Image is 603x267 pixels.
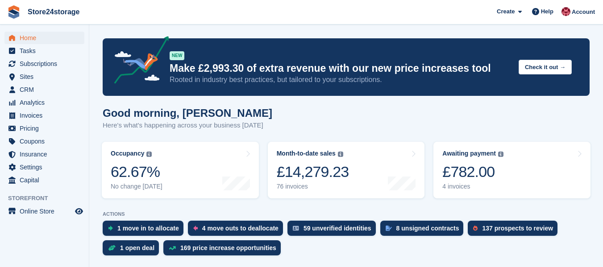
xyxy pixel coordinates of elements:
[111,183,162,190] div: No change [DATE]
[497,7,515,16] span: Create
[103,240,163,260] a: 1 open deal
[482,225,553,232] div: 137 prospects to review
[120,244,154,251] div: 1 open deal
[338,152,343,157] img: icon-info-grey-7440780725fd019a000dd9b08b2336e03edf1995a4989e88bcd33f0948082b44.svg
[103,221,188,240] a: 1 move in to allocate
[146,152,152,157] img: icon-info-grey-7440780725fd019a000dd9b08b2336e03edf1995a4989e88bcd33f0948082b44.svg
[169,246,176,250] img: price_increase_opportunities-93ffe204e8149a01c8c9dc8f82e8f89637d9d84a8eef4429ea346261dce0b2c0.svg
[108,245,116,251] img: deal-1b604bf984904fb50ccaf53a9ad4b4a5d6e5aea283cecdc64d6e3604feb123c2.svg
[4,96,84,109] a: menu
[193,226,198,231] img: move_outs_to_deallocate_icon-f764333ba52eb49d3ac5e1228854f67142a1ed5810a6f6cc68b1a99e826820c5.svg
[74,206,84,217] a: Preview store
[4,109,84,122] a: menu
[20,122,73,135] span: Pricing
[103,107,272,119] h1: Good morning, [PERSON_NAME]
[20,32,73,44] span: Home
[4,45,84,57] a: menu
[20,109,73,122] span: Invoices
[20,45,73,57] span: Tasks
[7,5,21,19] img: stora-icon-8386f47178a22dfd0bd8f6a31ec36ba5ce8667c1dd55bd0f319d3a0aa187defe.svg
[180,244,276,251] div: 169 price increase opportunities
[293,226,299,231] img: verify_identity-adf6edd0f0f0b5bbfe63781bf79b02c33cf7c696d77639b501bdc392416b5a36.svg
[473,226,478,231] img: prospect-51fa495bee0391a8d652442698ab0144808aea92771e9ea1ae160a38d050c398.svg
[103,211,590,217] p: ACTIONS
[111,150,144,157] div: Occupancy
[170,75,512,85] p: Rooted in industry best practices, but tailored to your subscriptions.
[468,221,562,240] a: 137 prospects to review
[396,225,459,232] div: 8 unsigned contracts
[117,225,179,232] div: 1 move in to allocate
[108,226,113,231] img: move_ins_to_allocate_icon-fdf77a2bb77ea45bf5b3d319d69a93e2d87916cf1d5bf7949dd705db3b84f3ca.svg
[4,148,84,160] a: menu
[107,36,169,87] img: price-adjustments-announcement-icon-8257ccfd72463d97f412b2fc003d46551f7dbcb40ab6d574587a9cd5c0d94...
[8,194,89,203] span: Storefront
[202,225,279,232] div: 4 move outs to deallocate
[442,150,496,157] div: Awaiting payment
[102,142,259,198] a: Occupancy 62.67% No change [DATE]
[277,150,336,157] div: Month-to-date sales
[111,163,162,181] div: 62.67%
[24,4,83,19] a: Store24storage
[4,174,84,186] a: menu
[4,70,84,83] a: menu
[304,225,371,232] div: 59 unverified identities
[20,148,73,160] span: Insurance
[188,221,287,240] a: 4 move outs to deallocate
[20,96,73,109] span: Analytics
[561,7,570,16] img: Mandy Huges
[4,122,84,135] a: menu
[572,8,595,16] span: Account
[4,83,84,96] a: menu
[20,161,73,173] span: Settings
[268,142,425,198] a: Month-to-date sales £14,279.23 76 invoices
[4,32,84,44] a: menu
[20,83,73,96] span: CRM
[519,60,572,74] button: Check it out →
[103,120,272,131] p: Here's what's happening across your business [DATE]
[386,226,392,231] img: contract_signature_icon-13c848040528278c33f63329250d36e43548de30e8caae1d1a13099fd9432cc5.svg
[541,7,553,16] span: Help
[4,58,84,70] a: menu
[442,163,503,181] div: £782.00
[170,62,512,75] p: Make £2,993.30 of extra revenue with our new price increases tool
[4,135,84,148] a: menu
[20,135,73,148] span: Coupons
[20,70,73,83] span: Sites
[170,51,184,60] div: NEW
[277,163,349,181] div: £14,279.23
[433,142,591,198] a: Awaiting payment £782.00 4 invoices
[277,183,349,190] div: 76 invoices
[442,183,503,190] div: 4 invoices
[287,221,380,240] a: 59 unverified identities
[4,205,84,218] a: menu
[4,161,84,173] a: menu
[163,240,285,260] a: 169 price increase opportunities
[498,152,503,157] img: icon-info-grey-7440780725fd019a000dd9b08b2336e03edf1995a4989e88bcd33f0948082b44.svg
[20,174,73,186] span: Capital
[20,205,73,218] span: Online Store
[20,58,73,70] span: Subscriptions
[380,221,468,240] a: 8 unsigned contracts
